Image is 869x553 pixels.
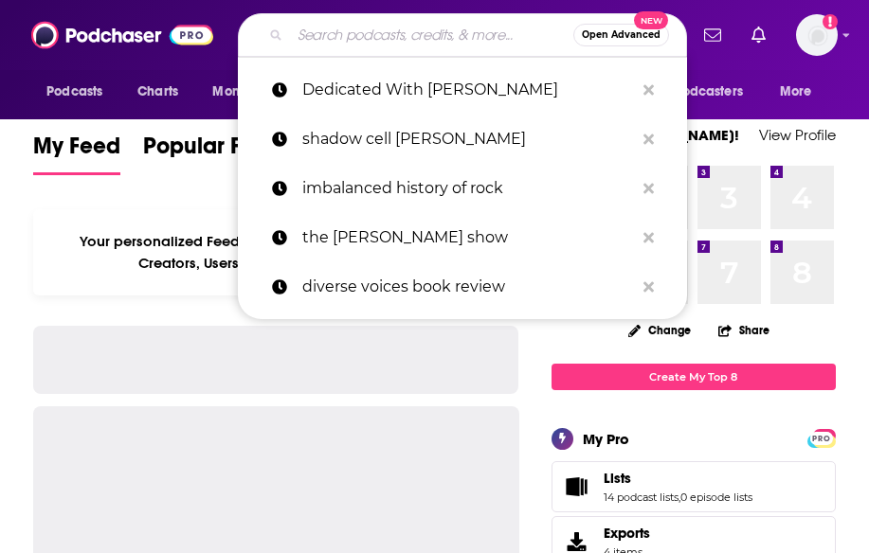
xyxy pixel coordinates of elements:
button: open menu [33,74,127,110]
span: Monitoring [212,79,280,105]
span: Charts [137,79,178,105]
span: Podcasts [46,79,102,105]
button: open menu [767,74,836,110]
a: the [PERSON_NAME] show [238,213,687,262]
div: Your personalized Feed is curated based on the Podcasts, Creators, Users, and Lists that you Follow. [33,209,519,295]
p: diverse voices book review [302,262,634,312]
a: Show notifications dropdown [697,19,729,51]
span: Logged in as LBPublicity2 [796,14,838,56]
a: 14 podcast lists [604,491,679,504]
button: Open AdvancedNew [573,24,669,46]
span: More [780,79,812,105]
button: Show profile menu [796,14,838,56]
p: imbalanced history of rock [302,164,634,213]
a: Show notifications dropdown [744,19,773,51]
span: New [634,11,668,29]
span: Exports [604,525,650,542]
span: Lists [604,470,631,487]
a: Popular Feed [143,132,281,175]
span: Open Advanced [582,30,661,40]
button: Change [617,318,702,342]
img: Podchaser - Follow, Share and Rate Podcasts [31,17,213,53]
span: PRO [810,432,833,446]
a: Dedicated With [PERSON_NAME] [238,65,687,115]
a: PRO [810,430,833,444]
button: open menu [199,74,304,110]
a: shadow cell [PERSON_NAME] [238,115,687,164]
span: Popular Feed [143,132,281,171]
p: Dedicated With Doug Brunt [302,65,634,115]
span: For Podcasters [652,79,743,105]
button: Share [717,312,770,348]
a: Lists [558,473,596,500]
a: 0 episode lists [680,491,752,504]
input: Search podcasts, credits, & more... [290,20,573,50]
a: imbalanced history of rock [238,164,687,213]
a: Charts [125,74,190,110]
a: Lists [604,470,752,487]
p: the willie moore jr. show [302,213,634,262]
a: diverse voices book review [238,262,687,312]
span: Lists [552,461,836,512]
button: open menu [640,74,770,110]
div: My Pro [583,430,629,448]
div: Search podcasts, credits, & more... [238,13,687,57]
svg: Add a profile image [823,14,838,29]
img: User Profile [796,14,838,56]
span: My Feed [33,132,120,171]
span: , [679,491,680,504]
a: View Profile [759,126,836,144]
a: My Feed [33,132,120,175]
p: shadow cell bustamante [302,115,634,164]
a: Create My Top 8 [552,364,836,389]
